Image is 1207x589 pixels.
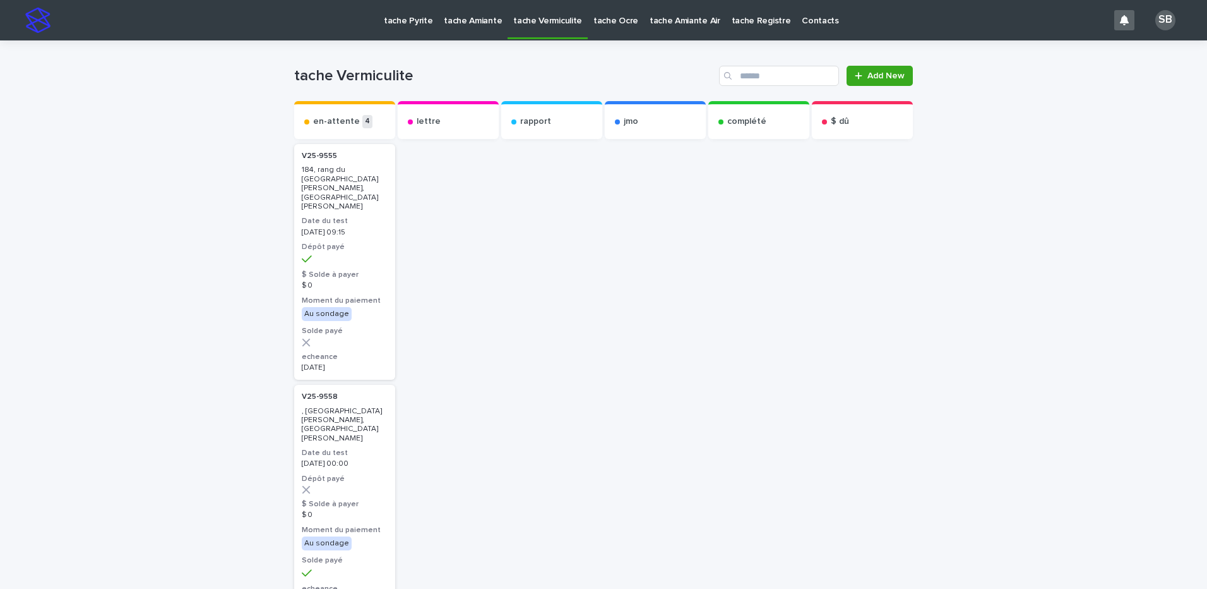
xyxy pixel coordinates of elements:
p: , [GEOGRAPHIC_DATA][PERSON_NAME], [GEOGRAPHIC_DATA][PERSON_NAME] [302,407,388,444]
span: Add New [867,71,905,80]
p: jmo [624,116,638,127]
p: V25-9555 [302,152,337,161]
p: lettre [417,116,441,127]
h3: Solde payé [302,326,388,336]
h3: echeance [302,352,388,362]
p: 4 [362,115,372,128]
p: complété [727,116,766,127]
div: Au sondage [302,537,352,550]
h3: $ Solde à payer [302,499,388,509]
h3: $ Solde à payer [302,270,388,280]
p: 184, rang du [GEOGRAPHIC_DATA][PERSON_NAME], [GEOGRAPHIC_DATA][PERSON_NAME] [302,166,388,211]
p: $ dû [831,116,849,127]
a: Add New [847,66,913,86]
p: [DATE] [302,363,388,372]
img: stacker-logo-s-only.png [25,8,51,33]
p: [DATE] 09:15 [302,228,388,237]
h1: tache Vermiculite [294,67,714,85]
h3: Solde payé [302,556,388,566]
a: V25-9555 184, rang du [GEOGRAPHIC_DATA][PERSON_NAME], [GEOGRAPHIC_DATA][PERSON_NAME]Date du test[... [294,144,395,380]
h3: Dépôt payé [302,242,388,252]
h3: Dépôt payé [302,474,388,484]
h3: Date du test [302,448,388,458]
p: en-attente [313,116,360,127]
p: $ 0 [302,281,388,290]
p: rapport [520,116,551,127]
h3: Moment du paiement [302,296,388,306]
p: [DATE] 00:00 [302,459,388,468]
div: SB [1155,10,1175,30]
h3: Date du test [302,216,388,226]
input: Search [719,66,839,86]
p: $ 0 [302,511,388,519]
div: Au sondage [302,307,352,321]
h3: Moment du paiement [302,525,388,535]
p: V25-9558 [302,392,338,401]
